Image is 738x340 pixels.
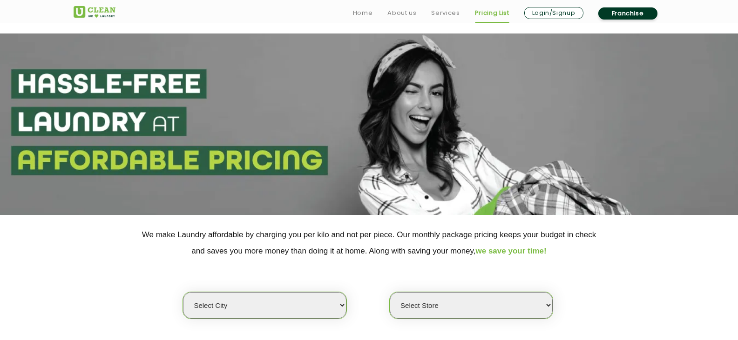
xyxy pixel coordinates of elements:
[74,227,665,259] p: We make Laundry affordable by charging you per kilo and not per piece. Our monthly package pricin...
[387,7,416,19] a: About us
[524,7,583,19] a: Login/Signup
[353,7,373,19] a: Home
[598,7,657,20] a: Franchise
[74,6,115,18] img: UClean Laundry and Dry Cleaning
[431,7,460,19] a: Services
[475,7,509,19] a: Pricing List
[476,247,547,255] span: we save your time!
